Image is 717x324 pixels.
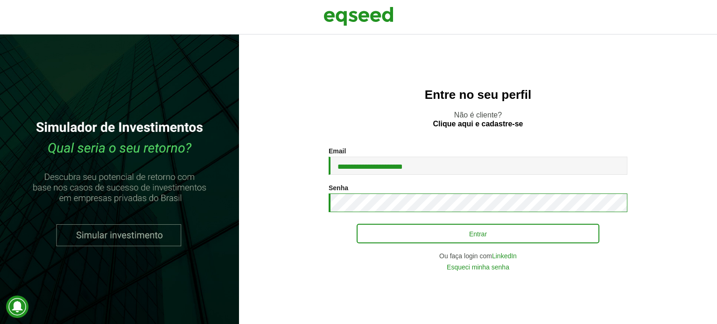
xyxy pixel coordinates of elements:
[357,224,599,243] button: Entrar
[329,185,348,191] label: Senha
[258,110,698,128] p: Não é cliente?
[323,5,394,28] img: EqSeed Logo
[329,253,627,259] div: Ou faça login com
[258,88,698,102] h2: Entre no seu perfil
[492,253,517,259] a: LinkedIn
[329,148,346,154] label: Email
[447,264,509,270] a: Esqueci minha senha
[433,120,523,128] a: Clique aqui e cadastre-se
